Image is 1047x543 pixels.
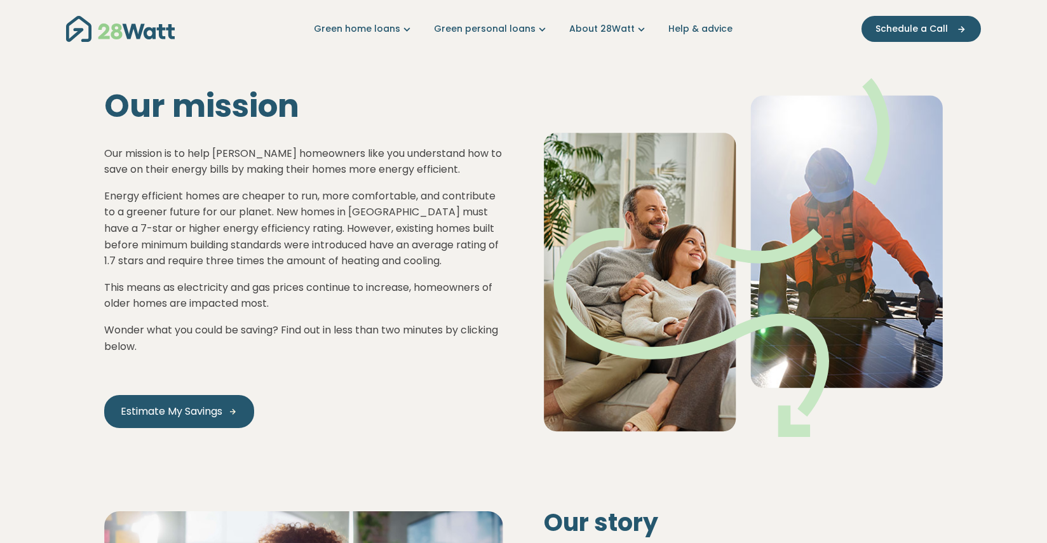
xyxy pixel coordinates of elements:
[104,322,503,354] p: Wonder what you could be saving? Find out in less than two minutes by clicking below.
[569,22,648,36] a: About 28Watt
[104,145,503,178] p: Our mission is to help [PERSON_NAME] homeowners like you understand how to save on their energy b...
[861,16,981,42] button: Schedule a Call
[104,188,503,269] p: Energy efficient homes are cheaper to run, more comfortable, and contribute to a greener future f...
[668,22,733,36] a: Help & advice
[121,404,222,419] span: Estimate My Savings
[434,22,549,36] a: Green personal loans
[104,395,254,428] a: Estimate My Savings
[314,22,414,36] a: Green home loans
[104,279,503,312] p: This means as electricity and gas prices continue to increase, homeowners of older homes are impa...
[544,508,943,537] h2: Our story
[875,22,948,36] span: Schedule a Call
[104,87,503,125] h1: Our mission
[66,13,981,45] nav: Main navigation
[66,16,175,42] img: 28Watt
